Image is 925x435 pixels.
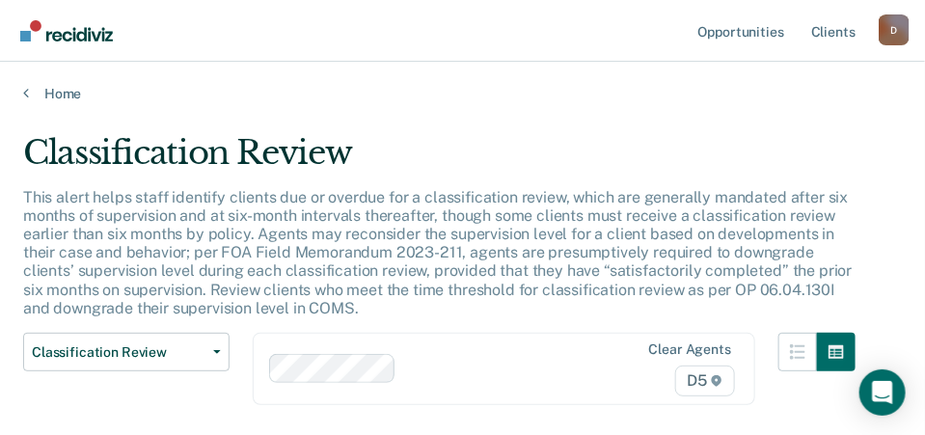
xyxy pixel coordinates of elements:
[20,20,113,41] img: Recidiviz
[879,14,910,45] div: D
[23,333,230,371] button: Classification Review
[879,14,910,45] button: Profile dropdown button
[23,133,856,188] div: Classification Review
[675,366,736,396] span: D5
[649,341,731,358] div: Clear agents
[859,369,906,416] div: Open Intercom Messenger
[32,344,205,361] span: Classification Review
[23,85,902,102] a: Home
[23,188,852,317] p: This alert helps staff identify clients due or overdue for a classification review, which are gen...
